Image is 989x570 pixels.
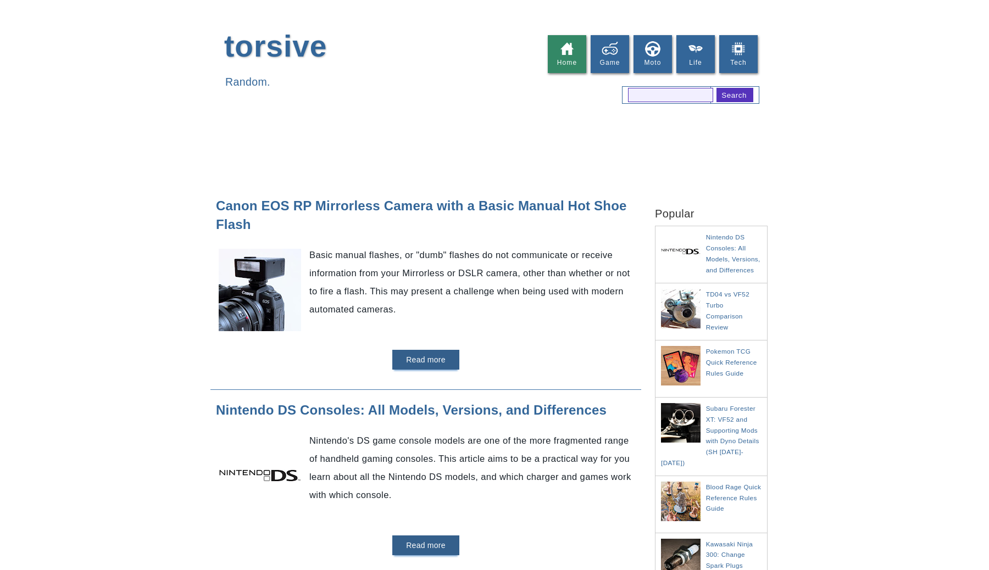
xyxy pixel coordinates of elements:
a: Life [676,35,715,73]
p: Nintendo's DS game console models are one of the more fragmented range of handheld gaming console... [216,432,636,504]
input: search [628,88,713,102]
input: search [716,88,753,102]
img: home%2Bicon.png [559,41,575,57]
a: Read more [392,535,459,555]
img: electronics_icon.png [730,41,747,57]
img: Blood Rage Quick Reference Rules Guide [661,482,703,521]
img: Nintendo DS Consoles: All Models, Versions, and Differences [661,232,703,271]
iframe: Advertisement [213,125,613,175]
a: Pokemon TCG Quick Reference Rules Guide [706,348,757,377]
h1: torsive [224,29,327,64]
img: DESCRIPTION [219,434,301,517]
a: Home [548,35,586,73]
a: Tech [719,35,758,73]
span: Random. [225,76,270,88]
img: game.png [602,41,618,57]
a: TD04 vs VF52 Turbo Comparison Review [706,290,750,331]
img: plant_icon.png [687,41,704,57]
a: Blood Rage Quick Reference Rules Guide [706,483,762,512]
p: Basic manual flashes, or "dumb" flashes do not communicate or receive information from your Mirro... [216,246,636,318]
img: Canon RP with a manual flash on hot shoe mount [219,249,301,331]
img: steering_wheel_icon.png [644,41,661,57]
img: TD04 vs VF52 Turbo Comparison Review [661,289,703,328]
a: Moto [634,35,672,73]
a: Canon EOS RP Mirrorless Camera with a Basic Manual Hot Shoe Flash [216,198,627,232]
a: Game [591,35,629,73]
a: Read more [392,350,459,370]
img: Subaru Forester XT: VF52 and Supporting Mods with Dyno Details (SH 2008-2012) [661,403,703,443]
a: Nintendo DS Consoles: All Models, Versions, and Differences [706,233,760,273]
a: Subaru Forester XT: VF52 and Supporting Mods with Dyno Details (SH [DATE]-[DATE]) [661,405,759,466]
a: Nintendo DS Consoles: All Models, Versions, and Differences [216,403,607,417]
img: Pokemon TCG Quick Reference Rules Guide [661,346,703,385]
h2: Popular [655,191,768,220]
